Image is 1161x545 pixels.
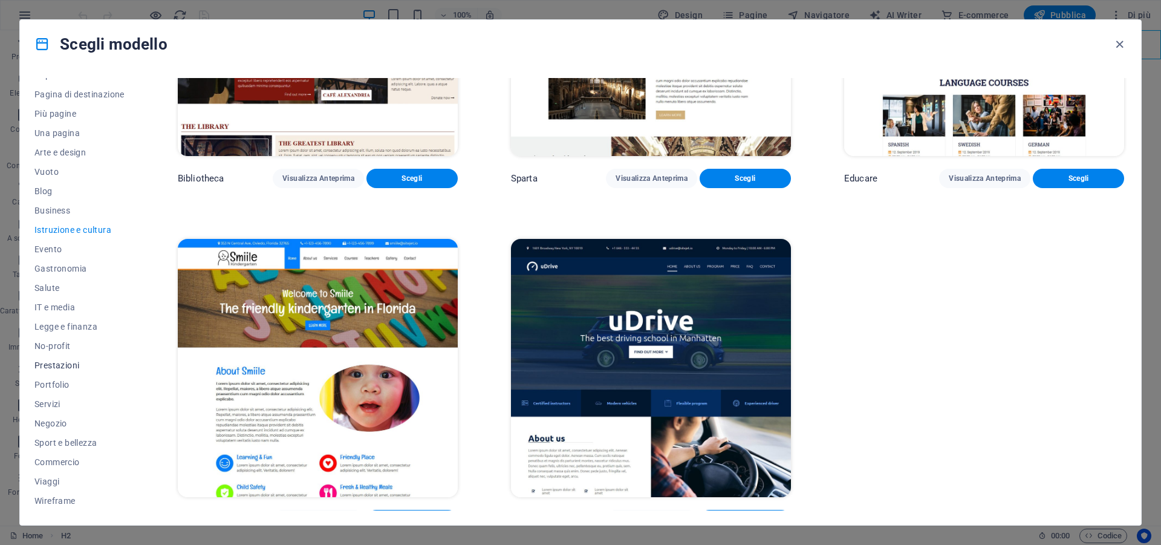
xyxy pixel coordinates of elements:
img: Smiile [178,239,458,497]
button: Visualizza Anteprima [273,169,364,188]
button: Business [34,201,125,220]
button: Sport e bellezza [34,433,125,452]
button: Wireframe [34,491,125,511]
span: Legge e finanza [34,322,125,331]
span: Negozio [34,419,125,428]
button: Prestazioni [34,356,125,375]
button: IT e media [34,298,125,317]
span: Evento [34,244,125,254]
button: Una pagina [34,123,125,143]
span: Una pagina [34,128,125,138]
button: Visualizza Anteprima [606,510,697,529]
button: Viaggi [34,472,125,491]
span: Vuoto [34,167,125,177]
p: Bibliotheca [178,172,224,184]
h4: Scegli modello [34,34,167,54]
button: Legge e finanza [34,317,125,336]
span: Istruzione e cultura [34,225,125,235]
button: Negozio [34,414,125,433]
button: Scegli [1033,169,1124,188]
span: Scegli [1042,174,1114,183]
span: Gastronomia [34,264,125,273]
button: Visualizza Anteprima [939,169,1030,188]
span: No-profit [34,341,125,351]
span: Scegli [376,174,448,183]
button: Pagina di destinazione [34,85,125,104]
span: IT e media [34,302,125,312]
span: Più pagine [34,109,125,119]
span: Pagina di destinazione [34,90,125,99]
button: Più pagine [34,104,125,123]
button: Visualizza Anteprima [606,169,697,188]
span: Wireframe [34,496,125,506]
button: Arte e design [34,143,125,162]
span: Prestazioni [34,361,125,370]
span: Commercio [34,457,125,467]
button: No-profit [34,336,125,356]
span: Salute [34,283,125,293]
button: Visualizza Anteprima [273,510,364,529]
button: Scegli [700,169,791,188]
button: Salute [34,278,125,298]
p: Sparta [511,172,538,184]
p: Educare [844,172,877,184]
span: Arte e design [34,148,125,157]
span: Servizi [34,399,125,409]
span: Blog [34,186,125,196]
button: Scegli [366,510,458,529]
button: Vuoto [34,162,125,181]
span: Sport e bellezza [34,438,125,448]
button: Blog [34,181,125,201]
button: Servizi [34,394,125,414]
button: Gastronomia [34,259,125,278]
span: Portfolio [34,380,125,390]
span: Business [34,206,125,215]
button: Istruzione e cultura [34,220,125,240]
button: Portfolio [34,375,125,394]
button: Commercio [34,452,125,472]
span: Scegli [709,174,781,183]
span: Viaggi [34,477,125,486]
button: Evento [34,240,125,259]
button: Scegli [366,169,458,188]
span: Visualizza Anteprima [282,174,354,183]
span: Visualizza Anteprima [616,174,688,183]
img: uDrive [511,239,791,497]
span: Visualizza Anteprima [949,174,1021,183]
button: Scegli [700,510,791,529]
